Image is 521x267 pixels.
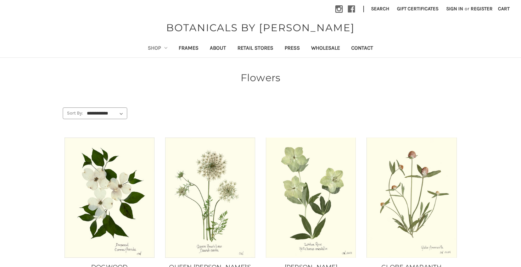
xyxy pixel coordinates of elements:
[173,40,204,57] a: Frames
[265,138,357,258] img: Unframed
[265,138,357,258] a: LENTON ROSE, Price range from $49.99 to $434.99
[64,138,155,258] img: Unframed
[279,40,306,57] a: Press
[163,20,358,35] a: BOTANICALS BY [PERSON_NAME]
[232,40,279,57] a: Retail Stores
[164,138,256,258] img: Unframed
[204,40,232,57] a: About
[346,40,379,57] a: Contact
[498,6,510,12] span: Cart
[366,138,457,258] img: Unframed
[306,40,346,57] a: Wholesale
[63,108,83,118] label: Sort By:
[366,138,457,258] a: GLOBE AMARANTH, Price range from $49.99 to $434.99
[164,138,256,258] a: QUEEN ANNE'S LACE, Price range from $49.99 to $434.99
[464,5,470,12] span: or
[64,138,155,258] a: DOGWOOD, Price range from $49.99 to $434.99
[142,40,173,57] a: Shop
[360,4,367,15] li: |
[63,70,458,85] h1: Flowers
